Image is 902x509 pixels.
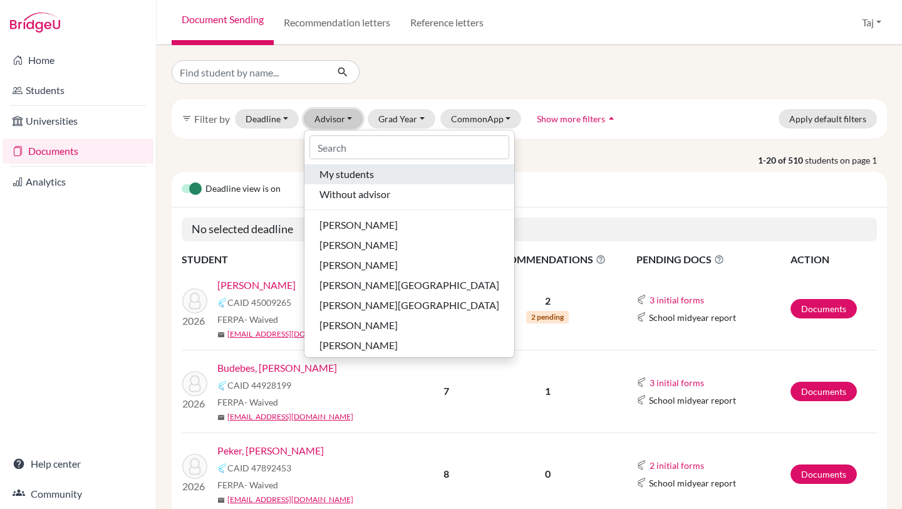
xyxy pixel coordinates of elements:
img: Al Homouz, Mohammad [182,288,207,313]
span: CAID 45009265 [227,296,291,309]
button: CommonApp [440,109,522,129]
span: School midyear report [649,476,736,490]
p: 0 [490,466,606,481]
a: Peker, [PERSON_NAME] [217,443,324,458]
span: FERPA [217,478,278,491]
span: RECOMMENDATIONS [490,252,606,267]
img: Common App logo [636,478,646,488]
a: Budebes, [PERSON_NAME] [217,360,337,375]
span: School midyear report [649,311,736,324]
button: [PERSON_NAME] [304,315,514,335]
a: Documents [791,464,857,484]
button: [PERSON_NAME] [304,235,514,255]
button: Advisor [304,109,363,129]
span: [PERSON_NAME] [319,218,398,233]
button: [PERSON_NAME] [304,335,514,355]
img: Peker, Bogachan Talha [182,454,207,479]
a: [EMAIL_ADDRESS][DOMAIN_NAME] [227,411,353,422]
span: CAID 44928199 [227,379,291,392]
span: My students [319,167,374,182]
button: Without advisor [304,184,514,204]
button: Show more filtersarrow_drop_up [526,109,628,129]
img: Common App logo [636,312,646,322]
span: mail [217,331,225,338]
button: Grad Year [368,109,435,129]
p: 2026 [182,479,207,494]
img: Bridge-U [10,13,60,33]
span: PENDING DOCS [636,252,789,267]
button: [PERSON_NAME][GEOGRAPHIC_DATA] [304,275,514,295]
i: filter_list [182,113,192,123]
img: Common App logo [636,295,646,305]
p: 2026 [182,313,207,328]
button: My students [304,164,514,184]
button: Deadline [235,109,299,129]
p: 2026 [182,396,207,411]
a: [EMAIL_ADDRESS][DOMAIN_NAME] [227,494,353,505]
a: [EMAIL_ADDRESS][DOMAIN_NAME] [227,328,353,340]
button: [PERSON_NAME] [304,255,514,275]
div: Advisor [304,130,515,358]
img: Common App logo [217,463,227,473]
p: 2 [490,293,606,308]
span: CAID 47892453 [227,461,291,475]
span: Show more filters [537,113,605,124]
button: [PERSON_NAME] [304,215,514,235]
button: Taj [856,11,887,34]
a: Documents [791,299,857,318]
span: [PERSON_NAME][GEOGRAPHIC_DATA] [319,298,499,313]
span: Filter by [194,113,230,125]
img: Common App logo [636,460,646,470]
strong: 1-20 of 510 [758,154,805,167]
span: mail [217,414,225,421]
img: Budebes, Sara [182,371,207,396]
span: - Waived [244,397,278,407]
img: Common App logo [636,395,646,405]
a: Universities [3,108,153,134]
span: [PERSON_NAME] [319,238,398,253]
span: - Waived [244,480,278,490]
i: arrow_drop_up [605,112,618,125]
img: Common App logo [217,380,227,391]
input: Search [309,135,509,159]
span: [PERSON_NAME] [319,338,398,353]
span: Without advisor [319,187,390,202]
input: Find student by name... [172,60,327,84]
button: Apply default filters [779,109,877,129]
button: 3 initial forms [649,293,705,307]
img: Common App logo [636,377,646,387]
a: Students [3,78,153,103]
th: ACTION [790,251,877,268]
a: Documents [791,382,857,401]
a: Help center [3,451,153,476]
span: students on page 1 [805,154,887,167]
span: [PERSON_NAME] [319,258,398,273]
span: FERPA [217,313,278,326]
span: 2 pending [526,311,569,323]
span: [PERSON_NAME][GEOGRAPHIC_DATA] [319,278,499,293]
a: Documents [3,139,153,164]
button: [PERSON_NAME][GEOGRAPHIC_DATA] [304,295,514,315]
b: 8 [443,468,449,480]
button: 2 initial forms [649,458,705,473]
h5: No selected deadline [182,218,877,241]
span: Deadline view is on [205,182,281,197]
button: 3 initial forms [649,375,705,390]
a: Community [3,481,153,506]
span: - Waived [244,314,278,325]
span: School midyear report [649,394,736,407]
th: STUDENT [182,251,404,268]
span: [PERSON_NAME] [319,318,398,333]
a: Home [3,48,153,73]
span: mail [217,496,225,504]
span: FERPA [217,396,278,409]
a: [PERSON_NAME] [217,278,296,293]
img: Common App logo [217,298,227,308]
a: Analytics [3,169,153,194]
b: 7 [443,385,449,397]
p: 1 [490,384,606,399]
